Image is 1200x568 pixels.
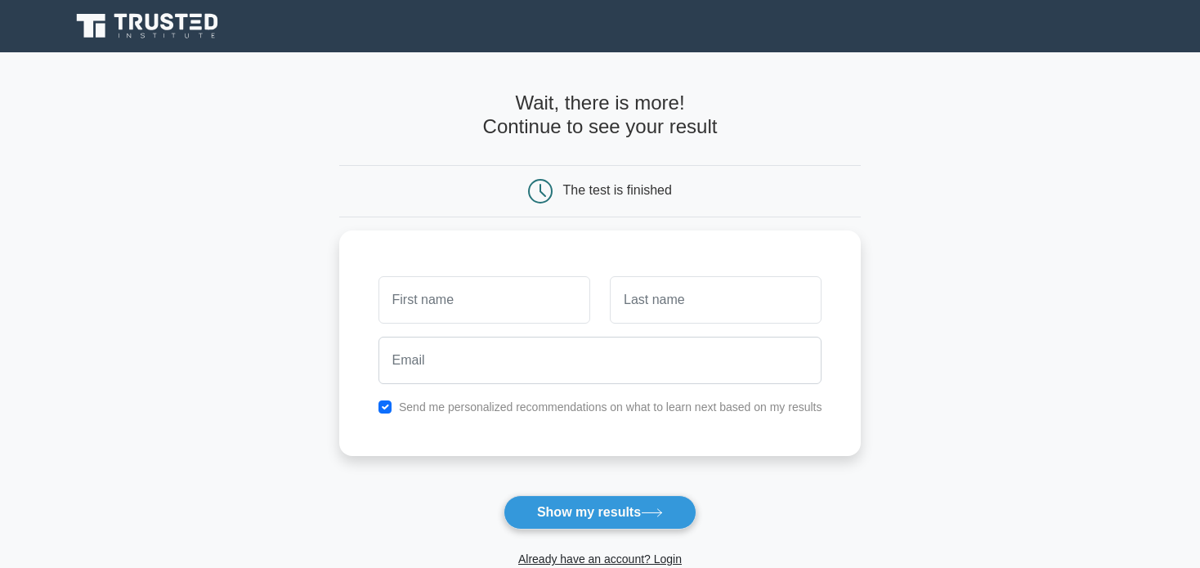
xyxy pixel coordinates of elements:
div: The test is finished [563,183,672,197]
input: First name [378,276,590,324]
input: Last name [610,276,822,324]
button: Show my results [504,495,696,530]
h4: Wait, there is more! Continue to see your result [339,92,862,139]
label: Send me personalized recommendations on what to learn next based on my results [399,400,822,414]
a: Already have an account? Login [518,552,682,566]
input: Email [378,337,822,384]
